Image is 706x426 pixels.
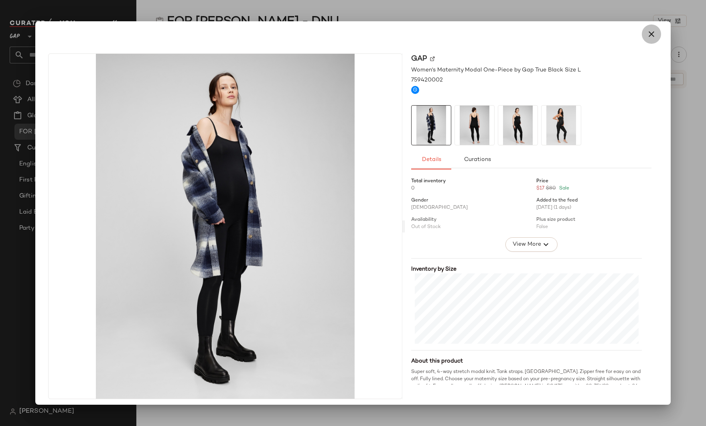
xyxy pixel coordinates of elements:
img: cn28234692.jpg [542,106,581,145]
img: cn54256277.jpg [412,106,451,145]
img: svg%3e [430,57,435,61]
span: Details [421,157,441,163]
button: View More [505,237,557,252]
span: 759420002 [411,76,443,84]
div: About this product [411,357,642,365]
span: Women's Maternity Modal One-Piece by Gap True Black Size L [411,66,581,74]
div: Super soft, 4-way stretch modal knit. Tank straps. [GEOGRAPHIC_DATA]. Zipper free for easy on and... [411,369,642,405]
img: cn54255646.jpg [498,106,538,145]
span: Curations [464,157,491,163]
span: Gap [411,53,427,64]
img: cn28520261.jpg [455,106,494,145]
img: cn54256277.jpg [49,54,402,399]
div: Inventory by Size [411,265,642,273]
span: View More [512,240,541,249]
